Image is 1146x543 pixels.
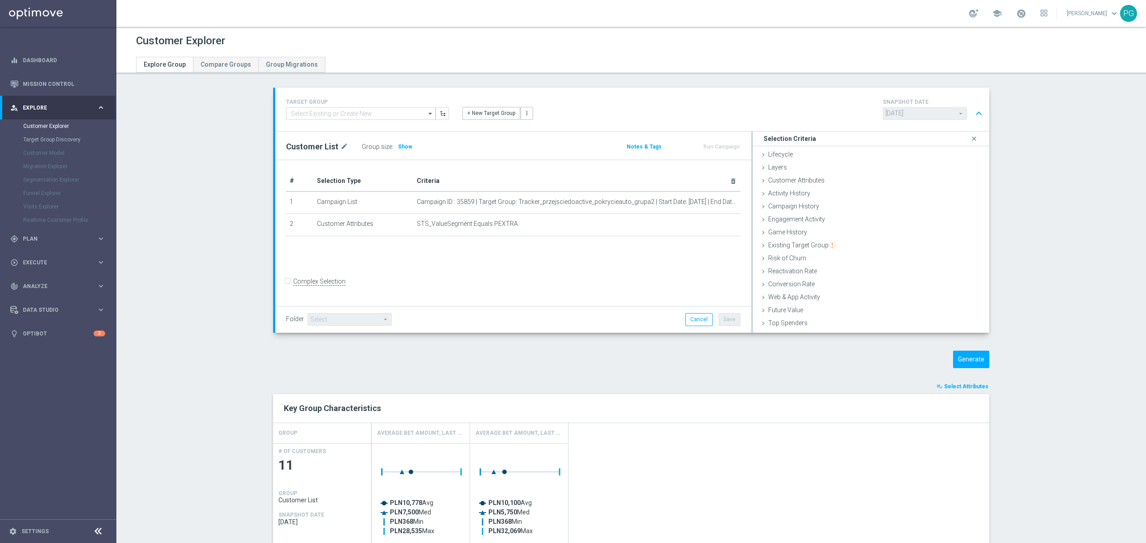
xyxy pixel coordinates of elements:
[377,425,464,441] h4: Average Bet Amount, Last 7 Days
[286,191,313,214] td: 1
[9,527,17,535] i: settings
[768,164,787,171] span: Layers
[10,259,106,266] button: play_circle_outline Execute keyboard_arrow_right
[521,107,533,119] button: more_vert
[936,383,943,390] i: playlist_add_check
[10,306,106,314] button: Data Studio keyboard_arrow_right
[524,110,530,116] i: more_vert
[390,509,431,516] text: Med
[340,141,348,152] i: mode_edit
[390,518,413,525] tspan: PLN368
[488,499,521,506] tspan: PLN10,100
[10,48,105,72] div: Dashboard
[462,107,520,119] button: + New Target Group
[23,260,97,265] span: Execute
[768,293,820,301] span: Web & App Activity
[10,282,18,290] i: track_changes
[136,34,225,47] h1: Customer Explorer
[768,280,815,288] span: Conversion Rate
[10,283,106,290] button: track_changes Analyze keyboard_arrow_right
[953,351,989,368] button: Generate
[201,61,251,68] span: Compare Groups
[23,160,115,173] div: Migration Explorer
[286,107,436,120] input: Select Existing or Create New
[97,234,105,243] i: keyboard_arrow_right
[392,143,393,151] label: :
[284,403,979,414] h2: Key Group Characteristics
[23,105,97,110] span: Explore
[286,171,313,191] th: #
[768,267,817,275] span: Reactivation Rate
[23,213,115,227] div: Realtime Customer Profile
[10,330,106,337] button: lightbulb Optibot 2
[10,235,106,242] div: gps_fixed Plan keyboard_arrow_right
[972,105,985,122] button: expand_less
[278,490,297,496] h4: GROUP
[944,383,988,390] span: Select Attributes
[475,425,563,441] h4: Average Bet Amount, Last 30 Days
[97,103,105,112] i: keyboard_arrow_right
[10,72,105,96] div: Mission Control
[1066,7,1120,20] a: [PERSON_NAME]keyboard_arrow_down
[768,177,825,184] span: Customer Attributes
[426,108,435,119] i: arrow_drop_down
[768,306,803,314] span: Future Value
[970,133,979,145] i: close
[488,499,532,506] text: Avg
[10,104,106,111] button: person_search Explore keyboard_arrow_right
[626,142,663,152] button: Notes & Tags
[23,48,105,72] a: Dashboard
[10,57,106,64] button: equalizer Dashboard
[417,177,440,184] span: Criteria
[266,61,318,68] span: Group Migrations
[23,200,115,213] div: Visits Explorer
[685,313,713,326] button: Cancel
[10,56,18,64] i: equalizer
[286,99,449,105] h4: TARGET GROUP
[10,259,97,267] div: Execute
[417,198,737,206] span: Campaign ID : 35859 | Target Group: Tracker_przejsciedoactive_pokrycieauto_grupa2 | Start Date: [...
[768,255,806,262] span: Risk of Churn
[768,151,793,158] span: Lifecycle
[97,258,105,267] i: keyboard_arrow_right
[488,509,530,516] text: Med
[390,499,433,506] text: Avg
[136,57,325,72] ul: Tabs
[883,99,986,105] h4: SNAPSHOT DATE
[488,509,517,516] tspan: PLN5,750
[390,518,423,525] text: Min
[764,135,816,143] h3: Selection Criteria
[1109,8,1119,18] span: keyboard_arrow_down
[768,216,825,223] span: Engagement Activity
[293,277,346,286] label: Complex Selection
[286,97,979,122] div: TARGET GROUP arrow_drop_down + New Target Group more_vert SNAPSHOT DATE arrow_drop_down expand_less
[10,235,97,243] div: Plan
[23,123,93,130] a: Customer Explorer
[362,143,392,151] label: Group size
[488,518,522,525] text: Min
[23,187,115,200] div: Funnel Explorer
[768,319,808,327] span: Top Spenders
[768,242,835,249] span: Existing Target Group
[23,236,97,242] span: Plan
[10,322,105,345] div: Optibot
[10,259,18,267] i: play_circle_outline
[1120,5,1137,22] div: PG
[94,331,105,336] div: 2
[286,141,338,152] h2: Customer List
[23,136,93,143] a: Target Group Discovery
[768,190,810,197] span: Activity History
[10,282,97,290] div: Analyze
[730,178,737,185] i: delete_forever
[286,315,304,323] label: Folder
[23,146,115,160] div: Customer Model
[417,220,518,228] span: STS_ValueSegment Equals PEXTRA
[768,332,814,339] span: Value Segments
[10,235,18,243] i: gps_fixed
[23,72,105,96] a: Mission Control
[278,518,366,526] span: 2025-08-24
